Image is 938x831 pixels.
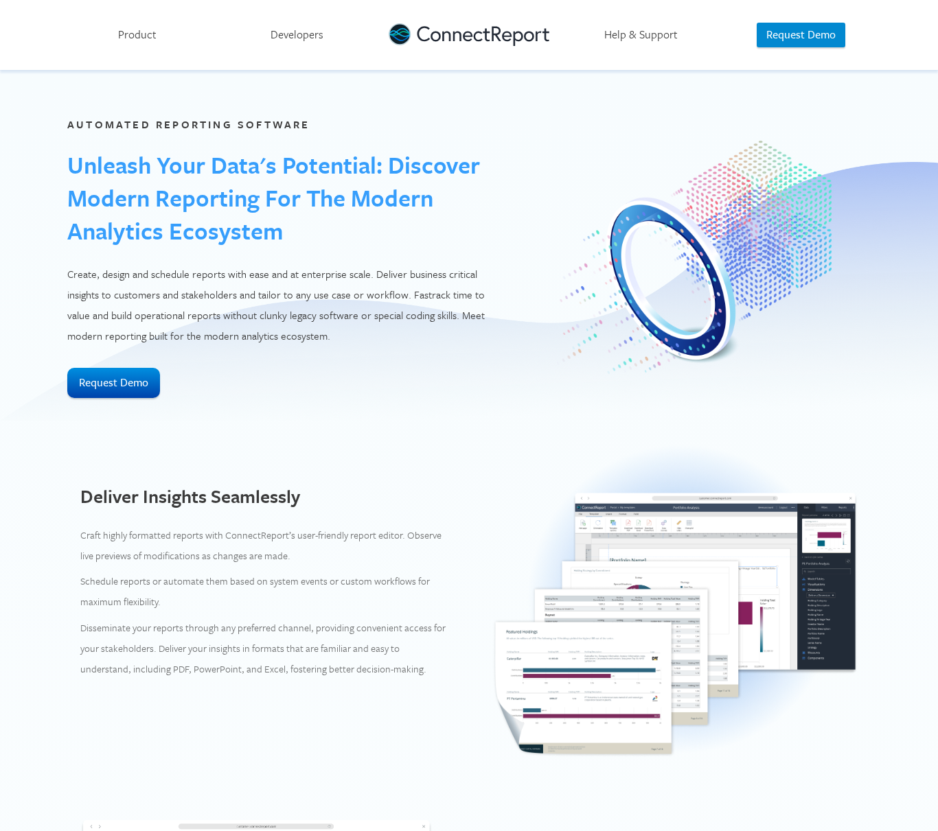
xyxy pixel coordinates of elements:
p: Create, design and schedule reports with ease and at enterprise scale. Deliver business critical ... [67,264,494,346]
button: Request Demo [67,368,160,397]
p: Disseminate your reports through any preferred channel, providing convenient access for your stak... [80,618,446,679]
img: Deliver Insights Seamlessly [492,445,858,758]
img: Centralized Reporting [557,141,832,374]
h2: Deliver Insights Seamlessly [80,483,446,509]
p: Schedule reports or automate them based on system events or custom workflows for maximum flexibil... [80,571,446,612]
h1: Unleash Your Data's Potential: Discover Modern Reporting for the Modern Analytics Ecosystem [67,148,494,247]
p: Craft highly formatted reports with ConnectReport’s user-friendly report editor. Observe live pre... [80,525,446,566]
button: Request Demo [757,23,845,48]
label: Automated Reporting Software [67,117,310,132]
a: Request Demo [67,374,160,390]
